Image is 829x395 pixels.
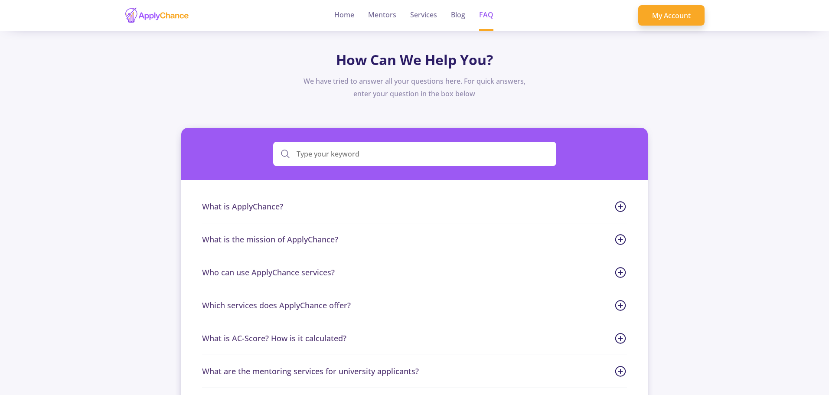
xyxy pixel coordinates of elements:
[202,234,627,245] span: What is the mission of ApplyChance?
[202,267,627,278] span: Who can use ApplyChance services?
[202,201,627,212] span: What is ApplyChance?
[124,7,189,24] img: applychance logo
[298,75,531,100] p: We have tried to answer all your questions here. For quick answers, enter your question in the bo...
[273,142,556,166] input: Type your keyword
[202,300,627,311] span: Which services does ApplyChance offer?
[202,366,627,377] span: What are the mentoring services for university applicants?
[638,5,705,26] a: My Account
[336,52,493,68] h1: How Can We Help You?
[202,333,627,344] span: What is AC-Score? How is it calculated?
